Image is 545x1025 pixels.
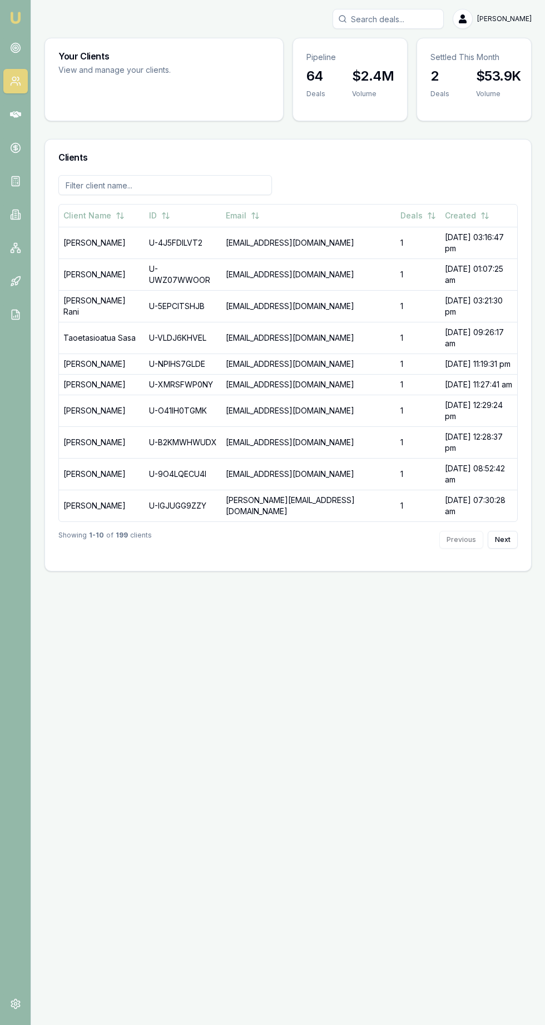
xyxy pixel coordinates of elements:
[396,354,440,374] td: 1
[116,531,128,549] strong: 199
[89,531,104,549] strong: 1 - 10
[221,354,396,374] td: [EMAIL_ADDRESS][DOMAIN_NAME]
[440,322,517,354] td: [DATE] 09:26:17 am
[59,395,145,426] td: [PERSON_NAME]
[58,531,152,549] div: Showing of clients
[145,322,222,354] td: U-VLDJ6KHVEL
[440,458,517,490] td: [DATE] 08:52:42 am
[221,227,396,258] td: [EMAIL_ADDRESS][DOMAIN_NAME]
[440,290,517,322] td: [DATE] 03:21:30 pm
[488,531,518,549] button: Next
[221,258,396,290] td: [EMAIL_ADDRESS][DOMAIN_NAME]
[440,227,517,258] td: [DATE] 03:16:47 pm
[221,490,396,521] td: [PERSON_NAME][EMAIL_ADDRESS][DOMAIN_NAME]
[221,374,396,395] td: [EMAIL_ADDRESS][DOMAIN_NAME]
[440,490,517,521] td: [DATE] 07:30:28 am
[221,322,396,354] td: [EMAIL_ADDRESS][DOMAIN_NAME]
[59,374,145,395] td: [PERSON_NAME]
[145,374,222,395] td: U-XMRSFWP0NY
[440,354,517,374] td: [DATE] 11:19:31 pm
[59,227,145,258] td: [PERSON_NAME]
[59,458,145,490] td: [PERSON_NAME]
[226,206,260,226] button: Email
[59,354,145,374] td: [PERSON_NAME]
[306,67,325,85] h3: 64
[352,67,394,85] h3: $2.4M
[440,395,517,426] td: [DATE] 12:29:24 pm
[352,89,394,98] div: Volume
[440,258,517,290] td: [DATE] 01:07:25 am
[145,227,222,258] td: U-4J5FDILVT2
[396,458,440,490] td: 1
[477,14,532,23] span: [PERSON_NAME]
[400,206,436,226] button: Deals
[396,227,440,258] td: 1
[59,490,145,521] td: [PERSON_NAME]
[396,258,440,290] td: 1
[396,322,440,354] td: 1
[9,11,22,24] img: emu-icon-u.png
[149,206,170,226] button: ID
[58,52,270,61] h3: Your Clients
[440,374,517,395] td: [DATE] 11:27:41 am
[145,290,222,322] td: U-5EPCITSHJB
[221,458,396,490] td: [EMAIL_ADDRESS][DOMAIN_NAME]
[221,395,396,426] td: [EMAIL_ADDRESS][DOMAIN_NAME]
[145,490,222,521] td: U-IGJUGG9ZZY
[396,426,440,458] td: 1
[58,153,518,162] h3: Clients
[333,9,444,29] input: Search deals
[59,426,145,458] td: [PERSON_NAME]
[440,426,517,458] td: [DATE] 12:28:37 pm
[221,290,396,322] td: [EMAIL_ADDRESS][DOMAIN_NAME]
[221,426,396,458] td: [EMAIL_ADDRESS][DOMAIN_NAME]
[145,395,222,426] td: U-O41IH0TGMK
[396,395,440,426] td: 1
[396,290,440,322] td: 1
[306,52,394,63] p: Pipeline
[396,374,440,395] td: 1
[145,458,222,490] td: U-9O4LQECU4I
[445,206,489,226] button: Created
[430,89,449,98] div: Deals
[430,52,518,63] p: Settled This Month
[59,290,145,322] td: [PERSON_NAME] Rani
[430,67,449,85] h3: 2
[59,258,145,290] td: [PERSON_NAME]
[58,64,270,77] p: View and manage your clients.
[63,206,125,226] button: Client Name
[306,89,325,98] div: Deals
[59,322,145,354] td: Taoetasioatua Sasa
[476,67,521,85] h3: $53.9K
[58,175,272,195] input: Filter client name...
[145,258,222,290] td: U-UWZ07WWOOR
[145,426,222,458] td: U-B2KMWHWUDX
[396,490,440,521] td: 1
[476,89,521,98] div: Volume
[145,354,222,374] td: U-NPIHS7GLDE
